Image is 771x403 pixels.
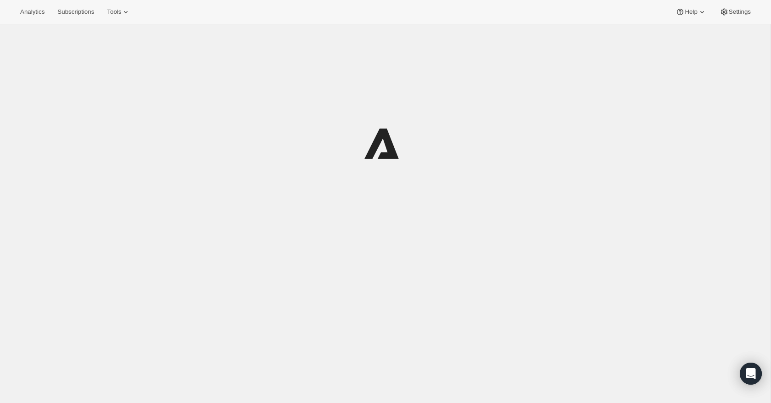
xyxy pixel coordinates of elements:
[107,8,121,16] span: Tools
[714,6,756,18] button: Settings
[15,6,50,18] button: Analytics
[729,8,751,16] span: Settings
[740,363,762,385] div: Open Intercom Messenger
[670,6,712,18] button: Help
[57,8,94,16] span: Subscriptions
[685,8,697,16] span: Help
[52,6,100,18] button: Subscriptions
[20,8,45,16] span: Analytics
[101,6,136,18] button: Tools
